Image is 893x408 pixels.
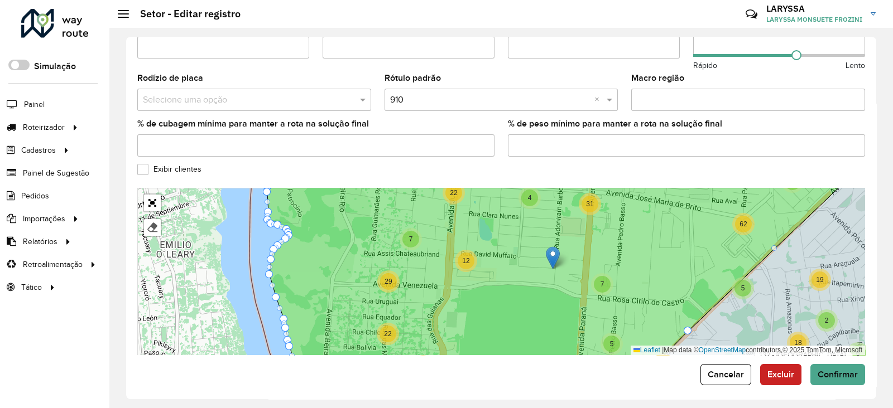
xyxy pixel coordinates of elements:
span: | [662,346,664,354]
label: % de peso mínimo para manter a rota na solução final [508,117,722,130]
div: 7 [400,228,422,250]
div: 7 [591,273,613,295]
span: 5 [610,340,614,348]
span: 7 [601,280,604,288]
div: 12 [455,250,477,272]
span: 2 [825,317,829,324]
span: 7 [409,235,413,243]
a: Abrir mapa em tela cheia [144,195,161,211]
span: Importações [23,213,65,225]
label: Macro região [631,71,684,85]
div: 19 [809,269,831,291]
span: Excluir [767,370,794,379]
div: 4 [518,187,541,209]
span: Clear all [594,93,604,106]
div: 5 [732,277,754,299]
span: Rápido [693,60,717,71]
a: OpenStreetMap [699,346,746,354]
div: 2 [815,309,838,332]
span: Roteirizador [23,122,65,133]
label: Rótulo padrão [385,71,441,85]
div: 29 [377,270,400,293]
button: Cancelar [700,364,751,385]
label: Simulação [34,60,76,73]
img: 32905652 - BOLAO DO SERGINHO [546,246,560,269]
span: 18 [794,339,801,347]
div: 18 [787,332,809,354]
h2: Setor - Editar registro [129,8,241,20]
span: 29 [385,278,392,285]
div: 62 [732,213,755,235]
div: 5 [601,333,623,355]
label: Exibir clientes [137,163,201,175]
span: 31 [586,200,593,208]
span: 19 [816,276,823,284]
span: 5 [741,284,745,292]
span: 4 [528,194,532,202]
span: Painel [24,99,45,110]
label: Rodízio de placa [137,71,203,85]
div: 31 [579,193,601,215]
label: % de cubagem mínima para manter a rota na solução final [137,117,369,130]
span: Cancelar [708,370,744,379]
div: 22 [377,323,399,345]
span: Cadastros [21,144,56,156]
div: 6 [847,342,869,365]
span: 22 [450,189,457,197]
div: Map data © contributors,© 2025 TomTom, Microsoft [631,346,865,355]
span: 22 [384,330,391,338]
span: Confirmar [818,370,858,379]
span: 12 [462,257,469,265]
button: Confirmar [810,364,865,385]
span: Pedidos [21,190,49,202]
span: Relatórios [23,236,57,247]
div: 22 [443,182,465,204]
span: LARYSSA MONSUETE FROZINI [766,14,862,25]
a: Contato Rápido [740,2,764,26]
div: Remover camada(s) [144,219,161,236]
span: Retroalimentação [23,259,83,270]
a: Leaflet [633,346,660,354]
button: Excluir [760,364,801,385]
span: Lento [846,60,865,71]
h3: LARYSSA [766,3,862,14]
span: Tático [21,281,42,293]
span: Painel de Sugestão [23,167,89,179]
span: 62 [740,220,747,228]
